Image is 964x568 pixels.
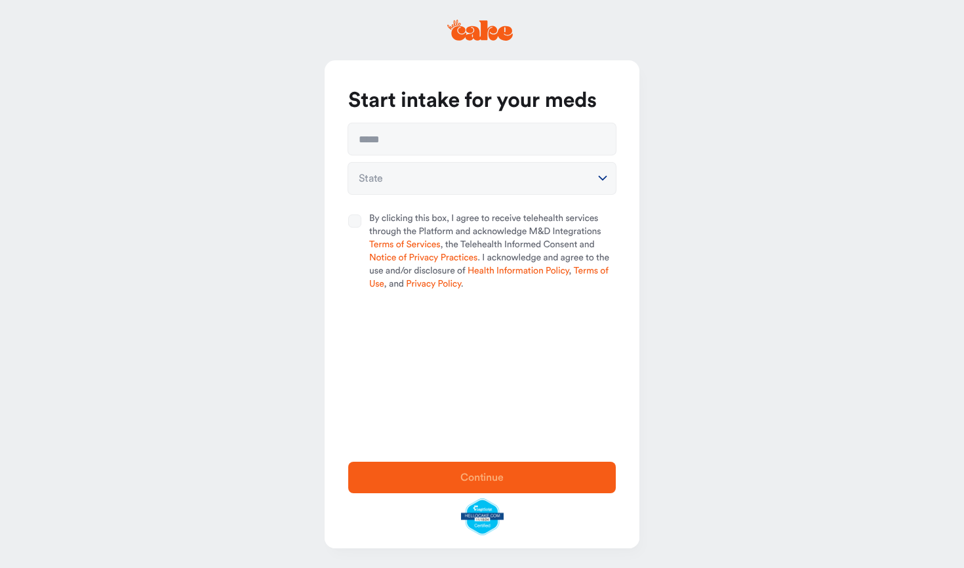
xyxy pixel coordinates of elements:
a: Terms of Services [369,240,440,249]
a: Health Information Policy [468,266,569,275]
a: Terms of Use [369,266,609,289]
a: Notice of Privacy Practices [369,253,477,262]
img: legit-script-certified.png [461,498,504,535]
span: By clicking this box, I agree to receive telehealth services through the Platform and acknowledge... [369,213,616,291]
button: By clicking this box, I agree to receive telehealth services through the Platform and acknowledge... [348,214,361,228]
h1: Start intake for your meds [348,88,616,114]
a: Privacy Policy [406,279,460,289]
button: Continue [348,462,616,493]
span: Continue [460,472,504,483]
